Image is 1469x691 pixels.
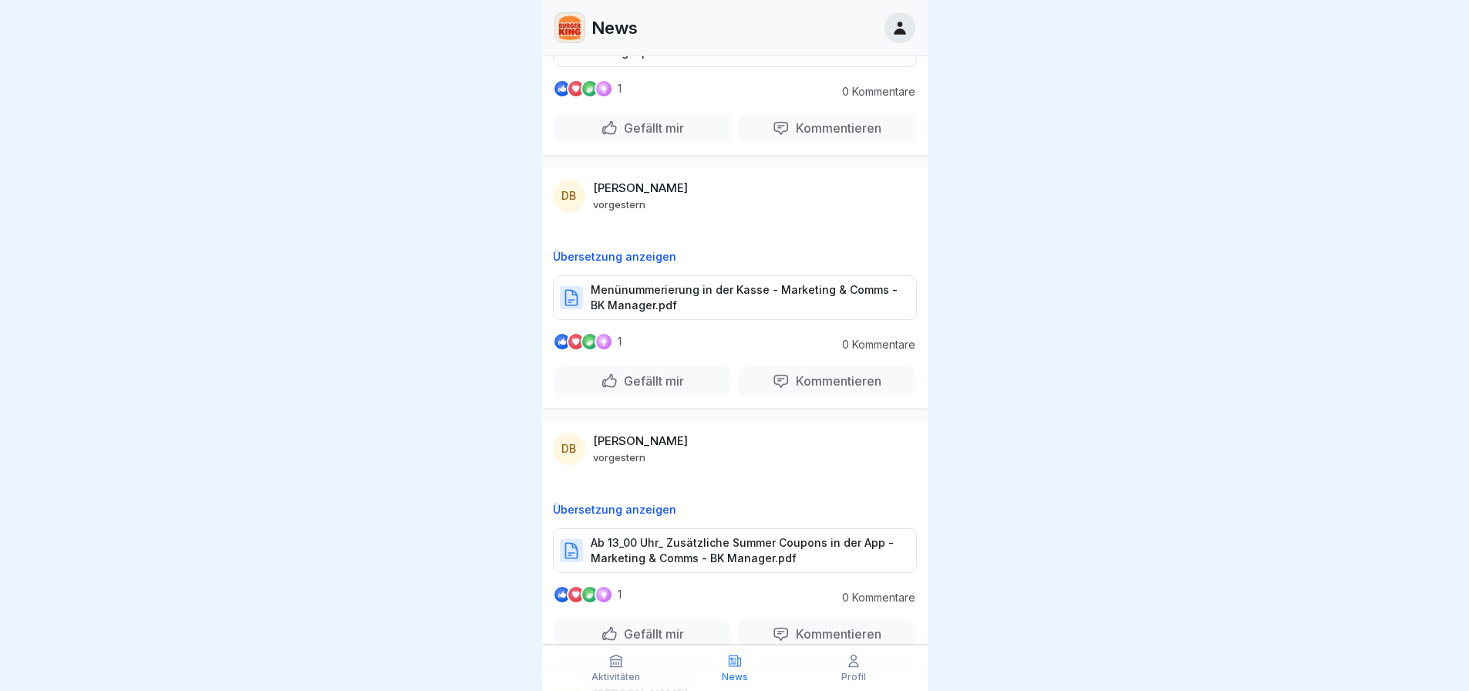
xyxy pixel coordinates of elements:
p: 0 Kommentare [831,592,915,604]
p: Gefällt mir [618,626,684,642]
p: 1 [618,335,622,348]
div: DB [553,433,585,465]
p: Übersetzung anzeigen [553,504,917,516]
p: Kommentieren [790,373,881,389]
p: Kommentieren [790,626,881,642]
p: [PERSON_NAME] [593,434,688,448]
p: News [591,18,638,38]
img: w2f18lwxr3adf3talrpwf6id.png [555,13,585,42]
p: vorgestern [593,198,645,211]
p: Übersetzung anzeigen [553,251,917,263]
p: Gefällt mir [618,120,684,136]
a: Artikelverfügbarkeit Spielzeuge - Supply News - BK Manager.pdf [553,44,917,59]
p: [PERSON_NAME] [593,181,688,195]
p: Kommentieren [790,120,881,136]
p: 1 [618,588,622,601]
p: News [722,672,748,683]
p: vorgestern [593,451,645,463]
div: DB [553,180,585,212]
a: Menünummerierung in der Kasse - Marketing & Comms - BK Manager.pdf [553,297,917,312]
p: 0 Kommentare [831,86,915,98]
a: Ab 13_00 Uhr_ Zusätzliche Summer Coupons in der App - Marketing & Comms - BK Manager.pdf [553,550,917,565]
p: Aktivitäten [591,672,640,683]
p: Ab 13_00 Uhr_ Zusätzliche Summer Coupons in der App - Marketing & Comms - BK Manager.pdf [591,535,901,566]
p: Gefällt mir [618,373,684,389]
p: 0 Kommentare [831,339,915,351]
p: Menünummerierung in der Kasse - Marketing & Comms - BK Manager.pdf [591,282,901,313]
p: 1 [618,83,622,95]
p: Profil [841,672,866,683]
